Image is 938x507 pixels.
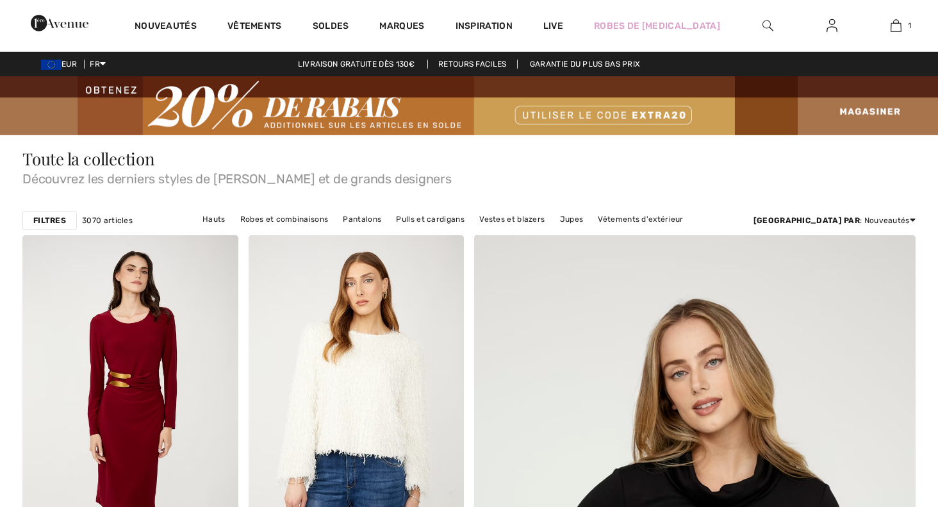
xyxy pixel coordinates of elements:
[827,18,837,33] img: Mes infos
[473,211,551,228] a: Vestes et blazers
[520,60,651,69] a: Garantie du plus bas prix
[554,211,590,228] a: Jupes
[753,215,916,226] div: : Nouveautés
[864,18,927,33] a: 1
[31,10,88,36] img: 1ère Avenue
[456,21,513,34] span: Inspiration
[22,167,916,185] span: Découvrez les derniers styles de [PERSON_NAME] et de grands designers
[196,211,232,228] a: Hauts
[390,211,470,228] a: Pulls et cardigans
[543,19,563,33] a: Live
[227,21,282,34] a: Vêtements
[234,211,334,228] a: Robes et combinaisons
[427,60,518,69] a: Retours faciles
[594,19,720,33] a: Robes de [MEDICAL_DATA]
[41,60,82,69] span: EUR
[379,21,424,34] a: Marques
[135,21,197,34] a: Nouveautés
[33,215,66,226] strong: Filtres
[22,147,155,170] span: Toute la collection
[90,60,106,69] span: FR
[753,216,860,225] strong: [GEOGRAPHIC_DATA] par
[288,60,425,69] a: Livraison gratuite dès 130€
[908,20,911,31] span: 1
[591,211,689,228] a: Vêtements d'extérieur
[41,60,62,70] img: Euro
[762,18,773,33] img: recherche
[313,21,349,34] a: Soldes
[82,215,133,226] span: 3070 articles
[816,18,848,34] a: Se connecter
[891,18,901,33] img: Mon panier
[336,211,388,228] a: Pantalons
